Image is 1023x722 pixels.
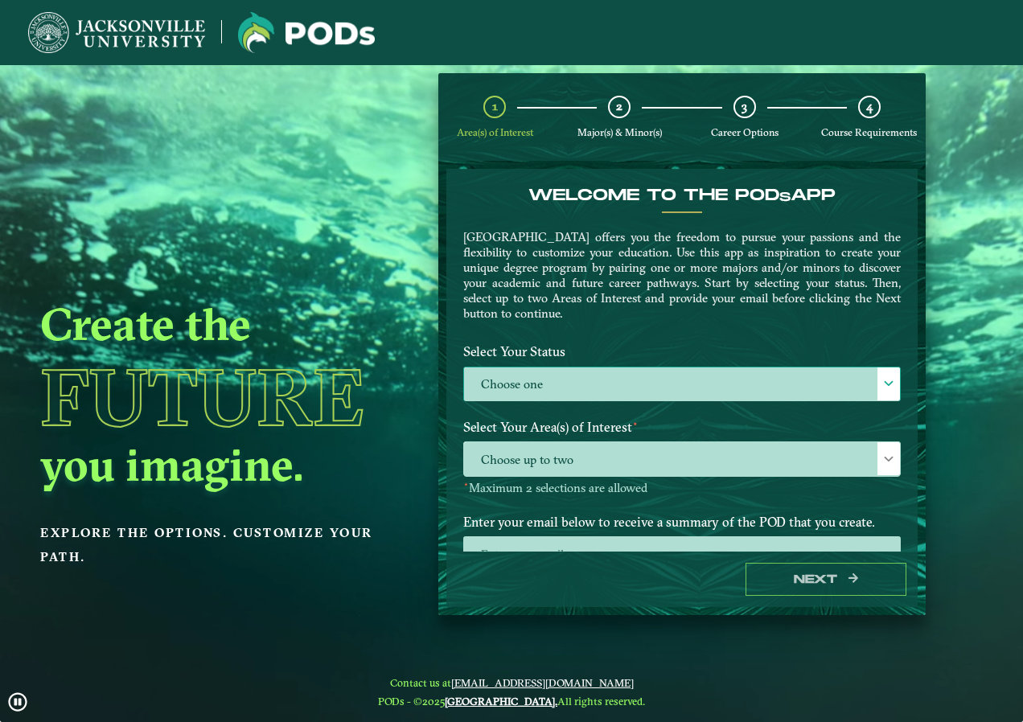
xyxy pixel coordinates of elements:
sub: s [779,190,791,205]
sup: ⋆ [463,478,469,490]
span: 4 [866,99,873,114]
a: [GEOGRAPHIC_DATA]. [445,695,557,708]
span: 2 [616,99,622,114]
span: 3 [742,99,747,114]
button: Next [746,563,906,596]
h2: Create the [40,296,400,352]
p: Explore the options. Customize your path. [40,521,400,569]
label: Choose one [464,367,900,402]
span: 1 [492,99,498,114]
span: Career Options [711,126,779,138]
input: Enter your email [463,536,901,571]
span: Course Requirements [821,126,917,138]
label: Select Your Status [451,337,913,367]
span: PODs - ©2025 All rights reserved. [378,695,645,708]
p: Maximum 2 selections are allowed [463,481,901,496]
span: Major(s) & Minor(s) [577,126,662,138]
span: Area(s) of Interest [457,126,533,138]
img: Jacksonville University logo [238,12,375,53]
h1: Future [40,358,400,437]
label: Select Your Area(s) of Interest [451,412,913,442]
h2: you imagine. [40,437,400,493]
a: [EMAIL_ADDRESS][DOMAIN_NAME] [451,676,634,689]
span: Contact us at [378,676,645,689]
span: Choose up to two [464,442,900,477]
img: Jacksonville University logo [28,12,205,53]
sup: ⋆ [632,417,639,429]
h4: Welcome to the POD app [463,186,901,205]
p: [GEOGRAPHIC_DATA] offers you the freedom to pursue your passions and the flexibility to customize... [463,229,901,321]
label: Enter your email below to receive a summary of the POD that you create. [451,507,913,536]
